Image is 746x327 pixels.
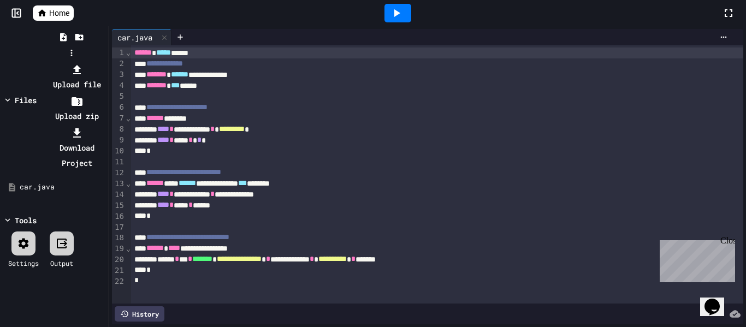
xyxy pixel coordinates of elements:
[126,48,131,57] span: Fold line
[48,93,106,124] li: Upload zip
[112,157,126,168] div: 11
[50,258,73,268] div: Output
[33,5,74,21] a: Home
[112,200,126,211] div: 15
[48,62,106,92] li: Upload file
[20,182,105,193] div: car.java
[112,168,126,179] div: 12
[112,254,126,265] div: 20
[112,124,126,135] div: 8
[700,283,735,316] iframe: chat widget
[112,113,126,124] div: 7
[48,125,106,171] li: Download Project
[126,179,131,188] span: Fold line
[112,47,126,58] div: 1
[112,102,126,113] div: 6
[112,233,126,243] div: 18
[112,58,126,69] div: 2
[112,189,126,200] div: 14
[112,243,126,254] div: 19
[112,29,171,45] div: car.java
[126,114,131,122] span: Fold line
[15,94,37,106] div: Files
[49,8,69,19] span: Home
[115,306,164,322] div: History
[126,244,131,253] span: Fold line
[112,69,126,80] div: 3
[112,32,158,43] div: car.java
[112,80,126,91] div: 4
[112,276,126,287] div: 22
[15,215,37,226] div: Tools
[112,222,126,233] div: 17
[112,211,126,222] div: 16
[112,265,126,276] div: 21
[112,146,126,157] div: 10
[4,4,75,69] div: Chat with us now!Close
[655,236,735,282] iframe: chat widget
[112,179,126,189] div: 13
[112,91,126,102] div: 5
[112,135,126,146] div: 9
[8,258,39,268] div: Settings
